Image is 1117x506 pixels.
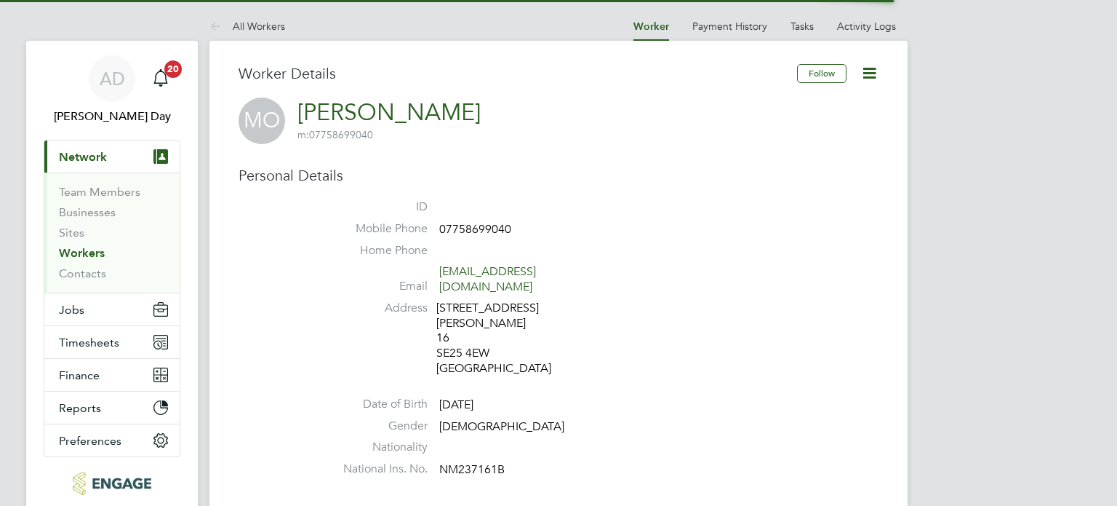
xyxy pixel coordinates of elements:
[44,359,180,391] button: Finance
[59,246,105,260] a: Workers
[44,141,180,173] button: Network
[837,20,896,33] a: Activity Logs
[239,98,285,144] span: MO
[44,326,180,358] button: Timesheets
[326,279,428,294] label: Email
[326,397,428,412] label: Date of Birth
[59,185,140,199] a: Team Members
[326,419,428,434] label: Gender
[297,128,309,141] span: m:
[59,150,107,164] span: Network
[326,243,428,258] label: Home Phone
[44,424,180,456] button: Preferences
[439,462,505,477] span: NM237161B
[59,401,101,415] span: Reports
[59,205,116,219] a: Businesses
[326,221,428,237] label: Mobile Phone
[44,293,180,325] button: Jobs
[797,64,846,83] button: Follow
[73,472,151,495] img: morganhunt-logo-retina.png
[100,69,125,88] span: AD
[297,98,481,127] a: [PERSON_NAME]
[44,173,180,293] div: Network
[326,199,428,215] label: ID
[146,55,175,102] a: 20
[326,440,428,455] label: Nationality
[239,64,797,83] h3: Worker Details
[59,266,106,280] a: Contacts
[297,128,373,141] span: 07758699040
[436,301,574,376] div: [STREET_ADDRESS][PERSON_NAME] 16 SE25 4EW [GEOGRAPHIC_DATA]
[44,55,180,125] a: AD[PERSON_NAME] Day
[790,20,814,33] a: Tasks
[239,166,878,185] h3: Personal Details
[44,392,180,424] button: Reports
[326,462,428,477] label: National Ins. No.
[59,336,119,349] span: Timesheets
[44,108,180,125] span: Amie Day
[326,301,428,316] label: Address
[439,419,564,434] span: [DEMOGRAPHIC_DATA]
[692,20,767,33] a: Payment History
[59,303,84,317] span: Jobs
[209,20,285,33] a: All Workers
[633,20,669,33] a: Worker
[44,472,180,495] a: Go to home page
[164,60,182,78] span: 20
[439,222,511,237] span: 07758699040
[59,434,121,448] span: Preferences
[59,368,100,382] span: Finance
[439,264,536,294] a: [EMAIL_ADDRESS][DOMAIN_NAME]
[59,226,84,240] a: Sites
[439,398,473,412] span: [DATE]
